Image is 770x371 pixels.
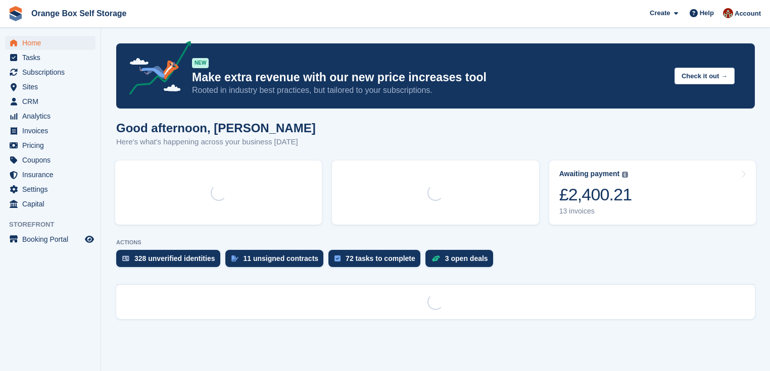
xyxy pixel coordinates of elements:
[622,172,628,178] img: icon-info-grey-7440780725fd019a000dd9b08b2336e03edf1995a4989e88bcd33f0948082b44.svg
[425,250,498,272] a: 3 open deals
[559,207,632,216] div: 13 invoices
[5,197,95,211] a: menu
[346,254,415,262] div: 72 tasks to complete
[675,68,735,84] button: Check it out →
[5,94,95,109] a: menu
[22,138,83,152] span: Pricing
[445,254,488,262] div: 3 open deals
[121,41,191,98] img: price-adjustments-announcement-icon-8257ccfd72463d97f412b2fc003d46551f7dbcb40ab6d574587a9cd5c0d94...
[22,232,83,246] span: Booking Portal
[22,124,83,138] span: Invoices
[225,250,329,272] a: 11 unsigned contracts
[116,250,225,272] a: 328 unverified identities
[334,255,341,261] img: task-75834270c22a3079a89374b754ae025e5fb1db73e45f91037f5363f120a921f8.svg
[22,50,83,65] span: Tasks
[5,168,95,182] a: menu
[22,80,83,94] span: Sites
[192,58,209,68] div: NEW
[559,184,632,205] div: £2,400.21
[22,94,83,109] span: CRM
[22,168,83,182] span: Insurance
[5,80,95,94] a: menu
[83,233,95,245] a: Preview store
[231,255,238,261] img: contract_signature_icon-13c848040528278c33f63329250d36e43548de30e8caae1d1a13099fd9432cc5.svg
[8,6,23,21] img: stora-icon-8386f47178a22dfd0bd8f6a31ec36ba5ce8667c1dd55bd0f319d3a0aa187defe.svg
[328,250,425,272] a: 72 tasks to complete
[723,8,733,18] img: Wayne Ball
[192,70,666,85] p: Make extra revenue with our new price increases tool
[22,109,83,123] span: Analytics
[5,182,95,196] a: menu
[116,239,755,246] p: ACTIONS
[244,254,319,262] div: 11 unsigned contracts
[27,5,131,22] a: Orange Box Self Storage
[116,121,316,135] h1: Good afternoon, [PERSON_NAME]
[22,65,83,79] span: Subscriptions
[650,8,670,18] span: Create
[22,153,83,167] span: Coupons
[700,8,714,18] span: Help
[9,220,101,230] span: Storefront
[5,124,95,138] a: menu
[192,85,666,96] p: Rooted in industry best practices, but tailored to your subscriptions.
[5,109,95,123] a: menu
[431,255,440,262] img: deal-1b604bf984904fb50ccaf53a9ad4b4a5d6e5aea283cecdc64d6e3604feb123c2.svg
[116,136,316,148] p: Here's what's happening across your business [DATE]
[735,9,761,19] span: Account
[22,197,83,211] span: Capital
[22,36,83,50] span: Home
[5,65,95,79] a: menu
[5,232,95,246] a: menu
[122,255,129,261] img: verify_identity-adf6edd0f0f0b5bbfe63781bf79b02c33cf7c696d77639b501bdc392416b5a36.svg
[559,170,620,178] div: Awaiting payment
[5,50,95,65] a: menu
[134,254,215,262] div: 328 unverified identities
[5,138,95,152] a: menu
[549,161,756,225] a: Awaiting payment £2,400.21 13 invoices
[5,36,95,50] a: menu
[22,182,83,196] span: Settings
[5,153,95,167] a: menu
